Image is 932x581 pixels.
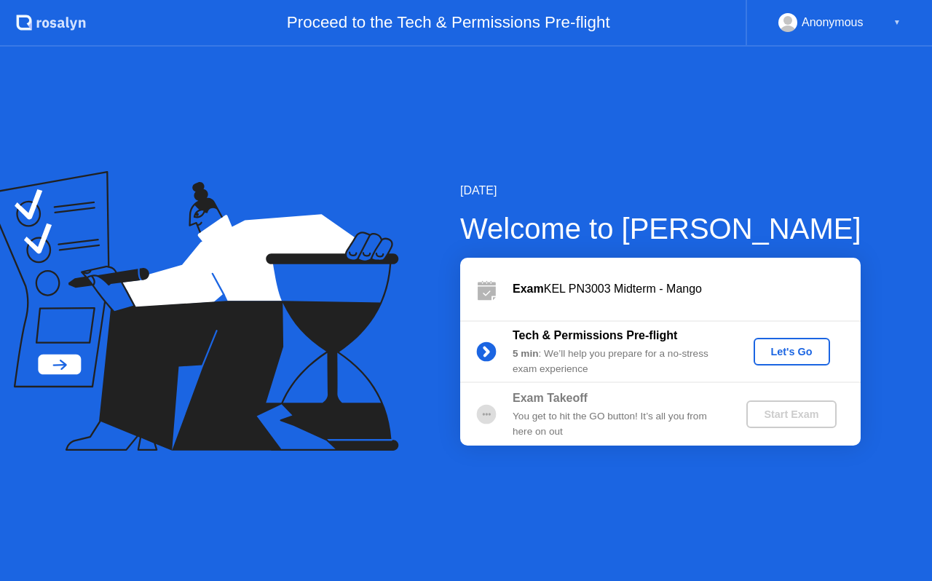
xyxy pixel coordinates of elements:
[460,182,861,199] div: [DATE]
[513,392,588,404] b: Exam Takeoff
[513,348,539,359] b: 5 min
[746,400,836,428] button: Start Exam
[802,13,864,32] div: Anonymous
[893,13,901,32] div: ▼
[752,408,830,420] div: Start Exam
[460,207,861,250] div: Welcome to [PERSON_NAME]
[759,346,824,357] div: Let's Go
[513,347,722,376] div: : We’ll help you prepare for a no-stress exam experience
[754,338,830,365] button: Let's Go
[513,329,677,341] b: Tech & Permissions Pre-flight
[513,282,544,295] b: Exam
[513,280,861,298] div: KEL PN3003 Midterm - Mango
[513,409,722,439] div: You get to hit the GO button! It’s all you from here on out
